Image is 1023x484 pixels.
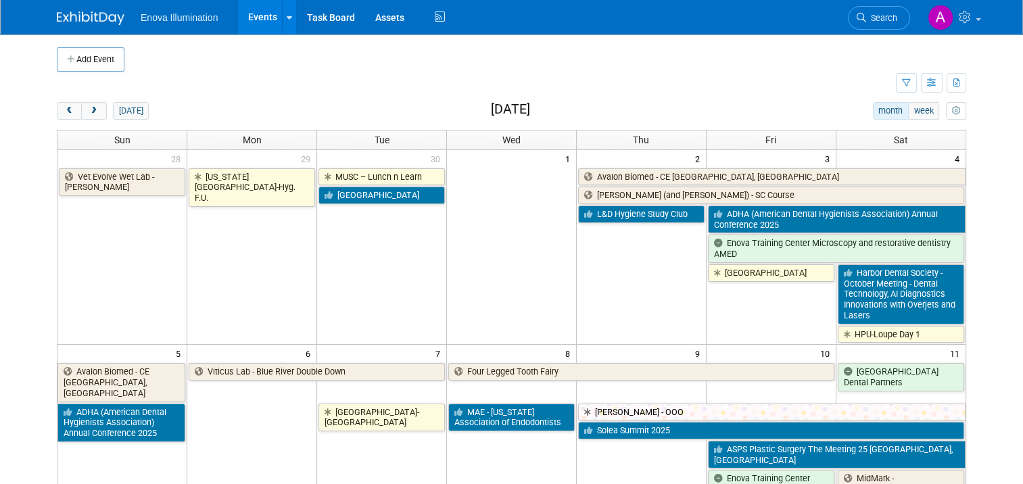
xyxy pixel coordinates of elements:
[170,150,187,167] span: 28
[81,102,106,120] button: next
[708,235,964,262] a: Enova Training Center Microscopy and restorative dentistry AMED
[928,5,953,30] img: Andrea Miller
[633,135,649,145] span: Thu
[502,135,521,145] span: Wed
[908,102,939,120] button: week
[448,404,575,431] a: MAE - [US_STATE] Association of Endodontists
[564,345,576,362] span: 8
[848,6,910,30] a: Search
[189,363,445,381] a: Viticus Lab - Blue River Double Down
[375,135,389,145] span: Tue
[114,135,130,145] span: Sun
[113,102,149,120] button: [DATE]
[57,47,124,72] button: Add Event
[318,168,445,186] a: MUSC – Lunch n Learn
[765,135,776,145] span: Fri
[189,168,315,207] a: [US_STATE][GEOGRAPHIC_DATA]-Hyg. F.U.
[838,264,964,324] a: Harbor Dental Society - October Meeting - Dental Technology, AI Diagnostics Innovations with Over...
[564,150,576,167] span: 1
[824,150,836,167] span: 3
[578,422,964,439] a: Solea Summit 2025
[578,187,964,204] a: [PERSON_NAME] (and [PERSON_NAME]) - SC Course
[708,205,966,233] a: ADHA (American Dental Hygienists Association) Annual Conference 2025
[57,11,124,25] img: ExhibitDay
[873,102,909,120] button: month
[951,107,960,116] i: Personalize Calendar
[300,150,316,167] span: 29
[57,404,185,442] a: ADHA (American Dental Hygienists Association) Annual Conference 2025
[946,102,966,120] button: myCustomButton
[57,363,185,402] a: Avalon Biomed - CE [GEOGRAPHIC_DATA], [GEOGRAPHIC_DATA]
[838,363,964,391] a: [GEOGRAPHIC_DATA] Dental Partners
[318,187,445,204] a: [GEOGRAPHIC_DATA]
[429,150,446,167] span: 30
[949,345,966,362] span: 11
[694,150,706,167] span: 2
[838,326,964,343] a: HPU-Loupe Day 1
[866,13,897,23] span: Search
[141,12,218,23] span: Enova Illumination
[708,264,834,282] a: [GEOGRAPHIC_DATA]
[953,150,966,167] span: 4
[57,102,82,120] button: prev
[318,404,445,431] a: [GEOGRAPHIC_DATA]-[GEOGRAPHIC_DATA]
[448,363,834,381] a: Four Legged Tooth Fairy
[694,345,706,362] span: 9
[819,345,836,362] span: 10
[708,441,966,468] a: ASPS Plastic Surgery The Meeting 25 [GEOGRAPHIC_DATA], [GEOGRAPHIC_DATA]
[491,102,530,117] h2: [DATE]
[578,404,966,421] a: [PERSON_NAME] - OOO
[304,345,316,362] span: 6
[174,345,187,362] span: 5
[578,168,966,186] a: Avalon Biomed - CE [GEOGRAPHIC_DATA], [GEOGRAPHIC_DATA]
[578,205,705,223] a: L&D Hygiene Study Club
[894,135,908,145] span: Sat
[59,168,185,196] a: Vet Evolve Wet Lab - [PERSON_NAME]
[243,135,262,145] span: Mon
[434,345,446,362] span: 7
